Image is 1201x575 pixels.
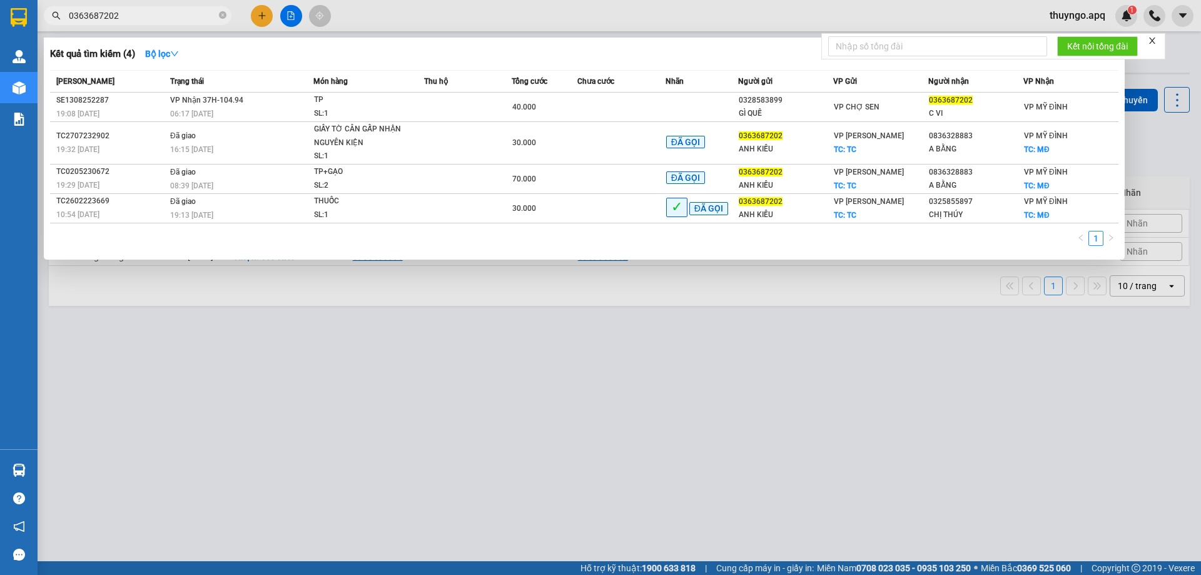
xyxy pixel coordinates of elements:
[834,103,879,111] span: VP CHỢ SEN
[834,168,904,176] span: VP [PERSON_NAME]
[1024,211,1050,220] span: TC: MĐ
[13,50,26,63] img: warehouse-icon
[739,179,833,192] div: ANH KIỀU
[170,131,196,140] span: Đã giao
[170,211,213,220] span: 19:13 [DATE]
[1107,234,1115,242] span: right
[13,549,25,561] span: message
[314,165,408,179] div: TP+GẠO
[739,107,833,120] div: GÌ QUẾ
[170,77,204,86] span: Trạng thái
[170,109,213,118] span: 06:17 [DATE]
[929,166,1023,179] div: 0836328883
[170,181,213,190] span: 08:39 [DATE]
[929,96,973,104] span: 0363687202
[666,198,687,217] span: ✓
[834,181,856,190] span: TC: TC
[170,197,196,206] span: Đã giao
[170,49,179,58] span: down
[1089,232,1103,245] a: 1
[314,195,408,208] div: THUỐC
[1024,168,1068,176] span: VP MỸ ĐÌNH
[170,145,213,154] span: 16:15 [DATE]
[13,521,25,532] span: notification
[56,77,114,86] span: [PERSON_NAME]
[1103,231,1118,246] li: Next Page
[577,77,614,86] span: Chưa cước
[50,48,135,61] h3: Kết quả tìm kiếm ( 4 )
[1073,231,1088,246] li: Previous Page
[219,11,226,19] span: close-circle
[424,77,448,86] span: Thu hộ
[314,179,408,193] div: SL: 2
[145,49,179,59] strong: Bộ lọc
[56,145,99,154] span: 19:32 [DATE]
[1103,231,1118,246] button: right
[833,77,857,86] span: VP Gửi
[1023,77,1054,86] span: VP Nhận
[929,130,1023,143] div: 0836328883
[314,93,408,107] div: TP
[666,171,705,184] span: ĐÃ GỌI
[56,181,99,190] span: 19:29 [DATE]
[52,11,61,20] span: search
[512,204,536,213] span: 30.000
[1024,181,1050,190] span: TC: MĐ
[834,197,904,206] span: VP [PERSON_NAME]
[929,195,1023,208] div: 0325855897
[512,103,536,111] span: 40.000
[739,168,783,176] span: 0363687202
[1077,234,1085,242] span: left
[1024,197,1068,206] span: VP MỸ ĐÌNH
[739,208,833,221] div: ANH KIỀU
[834,211,856,220] span: TC: TC
[929,143,1023,156] div: A BẰNG
[689,202,728,215] span: ĐÃ GỌI
[56,165,166,178] div: TC0205230672
[313,77,348,86] span: Món hàng
[1024,131,1068,140] span: VP MỸ ĐÌNH
[1148,36,1157,45] span: close
[512,138,536,147] span: 30.000
[56,195,166,208] div: TC2602223669
[13,113,26,126] img: solution-icon
[739,131,783,140] span: 0363687202
[170,96,243,104] span: VP Nhận 37H-104.94
[1067,39,1128,53] span: Kết nối tổng đài
[69,9,216,23] input: Tìm tên, số ĐT hoặc mã đơn
[56,130,166,143] div: TC2707232902
[135,44,189,64] button: Bộ lọcdown
[929,208,1023,221] div: CHỊ THÚY
[11,8,27,27] img: logo-vxr
[928,77,969,86] span: Người nhận
[1073,231,1088,246] button: left
[666,77,684,86] span: Nhãn
[1024,103,1068,111] span: VP MỸ ĐÌNH
[314,150,408,163] div: SL: 1
[666,136,705,148] span: ĐÃ GỌI
[834,145,856,154] span: TC: TC
[828,36,1047,56] input: Nhập số tổng đài
[512,175,536,183] span: 70.000
[13,81,26,94] img: warehouse-icon
[512,77,547,86] span: Tổng cước
[170,168,196,176] span: Đã giao
[739,197,783,206] span: 0363687202
[1088,231,1103,246] li: 1
[56,94,166,107] div: SE1308252287
[13,464,26,477] img: warehouse-icon
[929,179,1023,192] div: A BẰNG
[739,94,833,107] div: 0328583899
[13,492,25,504] span: question-circle
[738,77,773,86] span: Người gửi
[314,208,408,222] div: SL: 1
[929,107,1023,120] div: C VI
[314,107,408,121] div: SL: 1
[314,123,408,150] div: GIẤY TỜ CÂN GẤP NHẬN NGUYÊN KIỆN
[56,109,99,118] span: 19:08 [DATE]
[56,210,99,219] span: 10:54 [DATE]
[219,10,226,22] span: close-circle
[739,143,833,156] div: ANH KIỀU
[1057,36,1138,56] button: Kết nối tổng đài
[1024,145,1050,154] span: TC: MĐ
